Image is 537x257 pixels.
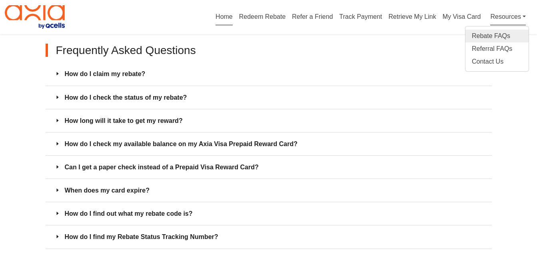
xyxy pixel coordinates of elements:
[465,26,529,72] div: Resources
[46,133,492,155] div: How do I check my available balance on my Axia Visa Prepaid Reward Card?
[46,62,492,85] div: How do I claim my rebate?
[472,31,522,41] a: Rebate FAQs
[46,156,492,179] div: Can I get a paper check instead of a Prepaid Visa Reward Card?
[65,162,482,172] span: Can I get a paper check instead of a Prepaid Visa Reward Card?
[216,13,233,23] a: Home
[65,232,482,242] span: How do I find my Rebate Status Tracking Number?
[55,71,60,76] span: caret-right
[472,44,522,54] a: Referral FAQs
[339,13,382,23] a: Track Payment
[46,86,492,109] div: How do I check the status of my rebate?
[55,188,60,193] span: caret-right
[490,9,526,25] a: Resources
[46,202,492,225] div: How do I find out what my rebate code is?
[65,209,482,219] span: How do I find out what my rebate code is?
[5,5,65,29] img: Program logo
[55,165,60,169] span: caret-right
[46,225,492,248] div: How do I find my Rebate Status Tracking Number?
[65,139,482,149] span: How do I check my available balance on my Axia Visa Prepaid Reward Card?
[389,13,436,23] a: Retrieve My Link
[46,109,492,132] div: How long will it take to get my reward?
[65,92,482,102] span: How do I check the status of my rebate?
[55,95,60,100] span: caret-right
[239,13,286,23] a: Redeem Rebate
[55,118,60,123] span: caret-right
[55,234,60,239] span: caret-right
[46,179,492,202] div: When does my card expire?
[65,116,482,126] span: How long will it take to get my reward?
[472,57,522,66] a: Contact Us
[56,44,256,57] h3: Frequently Asked Questions
[443,9,481,25] a: My Visa Card
[55,141,60,146] span: caret-right
[292,13,333,23] a: Refer a Friend
[55,211,60,216] span: caret-right
[65,185,482,195] span: When does my card expire?
[65,69,482,79] span: How do I claim my rebate?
